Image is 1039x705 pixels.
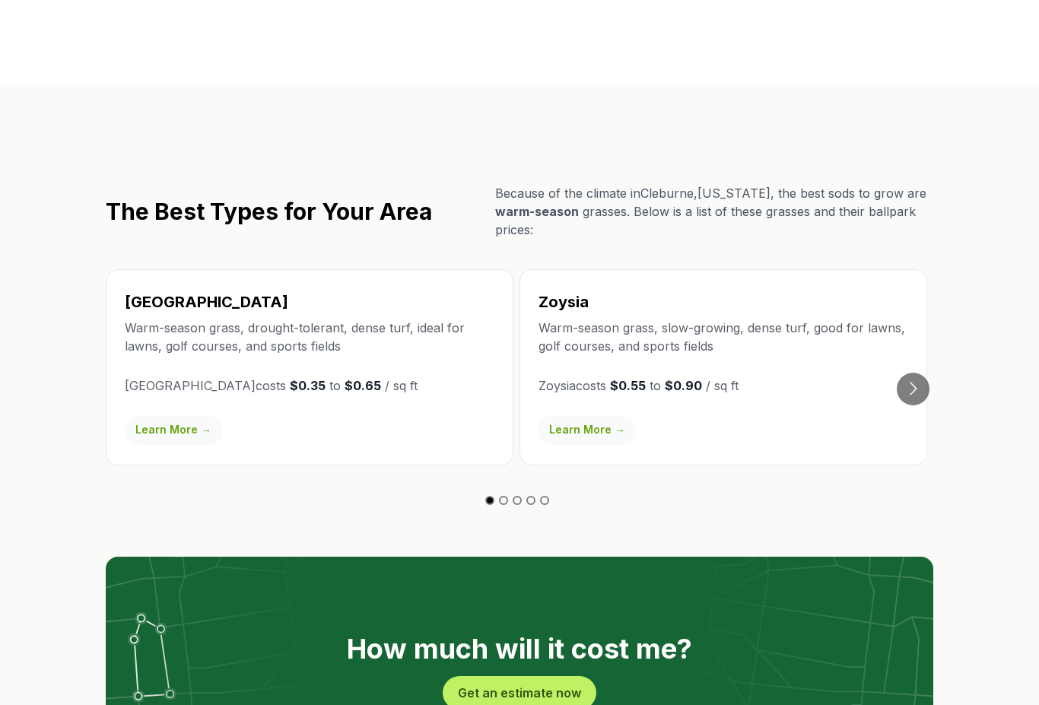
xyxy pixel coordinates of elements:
strong: $0.65 [345,378,381,393]
strong: $0.35 [290,378,326,393]
a: Learn More → [539,416,636,443]
button: Go to slide 3 [513,496,522,505]
button: Go to slide 1 [485,496,494,505]
p: Because of the climate in Cleburne , [US_STATE] , the best sods to grow are grasses. Below is a l... [495,184,933,239]
button: Go to slide 5 [540,496,549,505]
strong: $0.90 [665,378,702,393]
h3: [GEOGRAPHIC_DATA] [125,291,494,313]
strong: $0.55 [610,378,646,393]
h2: The Best Types for Your Area [106,198,432,225]
p: Warm-season grass, drought-tolerant, dense turf, ideal for lawns, golf courses, and sports fields [125,319,494,355]
p: Zoysia costs to / sq ft [539,376,908,395]
h3: Zoysia [539,291,908,313]
button: Go to next slide [897,373,929,405]
span: warm-season [495,204,579,219]
button: Go to slide 4 [526,496,535,505]
a: Learn More → [125,416,222,443]
p: Warm-season grass, slow-growing, dense turf, good for lawns, golf courses, and sports fields [539,319,908,355]
p: [GEOGRAPHIC_DATA] costs to / sq ft [125,376,494,395]
button: Go to slide 2 [499,496,508,505]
